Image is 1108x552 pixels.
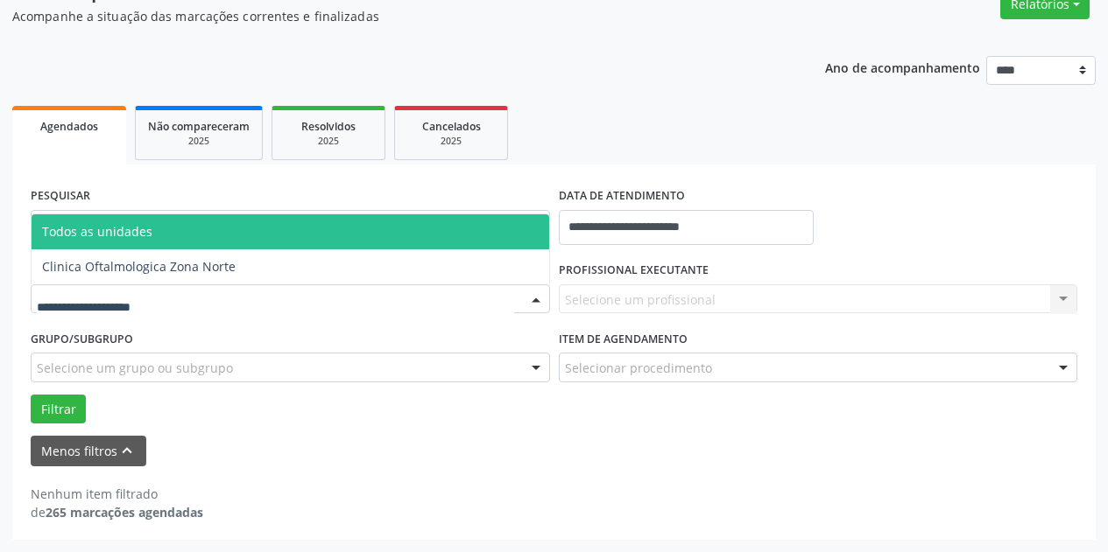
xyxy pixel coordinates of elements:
[148,135,250,148] div: 2025
[559,183,685,210] label: DATA DE ATENDIMENTO
[31,183,90,210] label: PESQUISAR
[117,441,137,460] i: keyboard_arrow_up
[42,223,152,240] span: Todos as unidades
[31,485,203,503] div: Nenhum item filtrado
[42,258,236,275] span: Clinica Oftalmologica Zona Norte
[31,325,133,353] label: Grupo/Subgrupo
[148,119,250,134] span: Não compareceram
[285,135,372,148] div: 2025
[301,119,356,134] span: Resolvidos
[559,257,709,284] label: PROFISSIONAL EXECUTANTE
[12,7,771,25] p: Acompanhe a situação das marcações correntes e finalizadas
[46,504,203,521] strong: 265 marcações agendadas
[31,436,146,466] button: Menos filtroskeyboard_arrow_up
[31,503,203,521] div: de
[40,119,98,134] span: Agendados
[407,135,495,148] div: 2025
[37,359,233,377] span: Selecione um grupo ou subgrupo
[825,56,980,78] p: Ano de acompanhamento
[31,395,86,424] button: Filtrar
[565,359,712,377] span: Selecionar procedimento
[422,119,481,134] span: Cancelados
[559,325,688,353] label: Item de agendamento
